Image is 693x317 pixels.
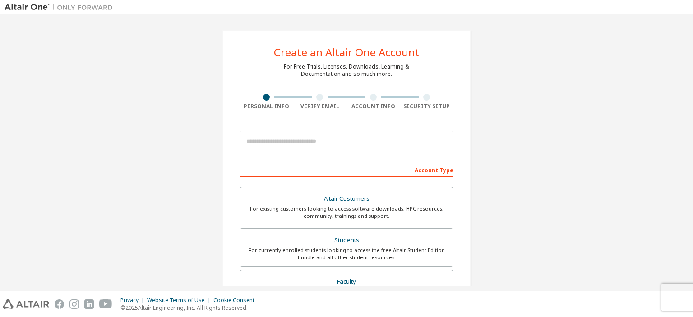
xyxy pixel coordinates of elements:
[293,103,347,110] div: Verify Email
[84,299,94,309] img: linkedin.svg
[69,299,79,309] img: instagram.svg
[147,297,213,304] div: Website Terms of Use
[245,205,448,220] div: For existing customers looking to access software downloads, HPC resources, community, trainings ...
[120,304,260,312] p: © 2025 Altair Engineering, Inc. All Rights Reserved.
[55,299,64,309] img: facebook.svg
[245,276,448,288] div: Faculty
[3,299,49,309] img: altair_logo.svg
[99,299,112,309] img: youtube.svg
[284,63,409,78] div: For Free Trials, Licenses, Downloads, Learning & Documentation and so much more.
[245,247,448,261] div: For currently enrolled students looking to access the free Altair Student Edition bundle and all ...
[274,47,420,58] div: Create an Altair One Account
[213,297,260,304] div: Cookie Consent
[120,297,147,304] div: Privacy
[400,103,454,110] div: Security Setup
[346,103,400,110] div: Account Info
[240,103,293,110] div: Personal Info
[245,193,448,205] div: Altair Customers
[245,234,448,247] div: Students
[240,162,453,177] div: Account Type
[5,3,117,12] img: Altair One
